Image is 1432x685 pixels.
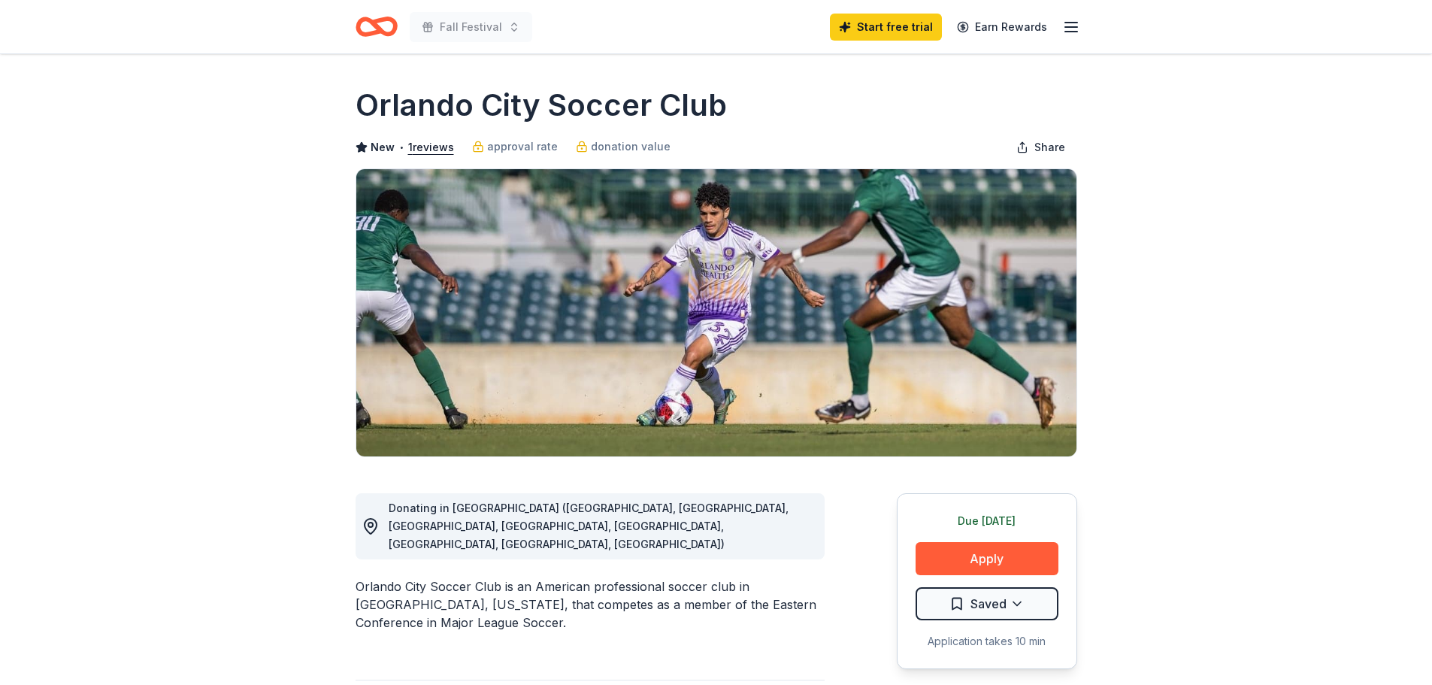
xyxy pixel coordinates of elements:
[916,542,1058,575] button: Apply
[916,512,1058,530] div: Due [DATE]
[830,14,942,41] a: Start free trial
[1004,132,1077,162] button: Share
[410,12,532,42] button: Fall Festival
[948,14,1056,41] a: Earn Rewards
[1034,138,1065,156] span: Share
[389,502,789,550] span: Donating in [GEOGRAPHIC_DATA] ([GEOGRAPHIC_DATA], [GEOGRAPHIC_DATA], [GEOGRAPHIC_DATA], [GEOGRAPH...
[371,138,395,156] span: New
[356,577,825,632] div: Orlando City Soccer Club is an American professional soccer club in [GEOGRAPHIC_DATA], [US_STATE]...
[408,138,454,156] button: 1reviews
[356,169,1076,456] img: Image for Orlando City Soccer Club
[472,138,558,156] a: approval rate
[970,594,1007,614] span: Saved
[916,632,1058,650] div: Application takes 10 min
[398,141,404,153] span: •
[487,138,558,156] span: approval rate
[356,84,727,126] h1: Orlando City Soccer Club
[440,18,502,36] span: Fall Festival
[591,138,671,156] span: donation value
[916,587,1058,620] button: Saved
[356,9,398,44] a: Home
[576,138,671,156] a: donation value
